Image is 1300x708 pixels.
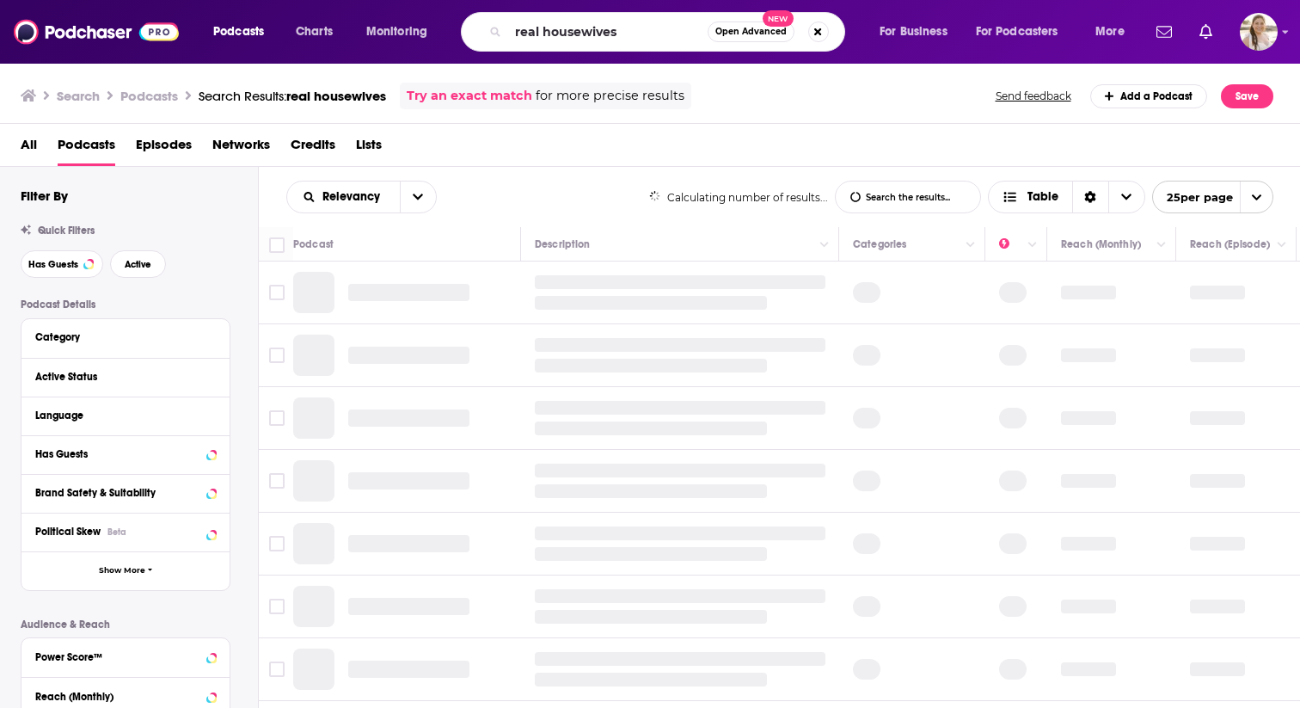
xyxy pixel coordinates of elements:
[107,526,126,538] div: Beta
[1151,235,1172,255] button: Column Actions
[1272,235,1292,255] button: Column Actions
[649,191,829,204] div: Calculating number of results...
[999,234,1023,255] div: Power Score
[286,181,437,213] h2: Choose List sort
[1152,181,1273,213] button: open menu
[1090,84,1208,108] a: Add a Podcast
[35,443,216,465] button: Has Guests
[21,131,37,166] a: All
[715,28,787,36] span: Open Advanced
[35,448,201,460] div: Has Guests
[35,482,216,503] button: Brand Safety & Suitability
[35,691,201,703] div: Reach (Monthly)
[201,18,286,46] button: open menu
[199,88,386,104] div: Search Results:
[868,18,969,46] button: open menu
[125,260,151,269] span: Active
[21,188,68,204] h2: Filter By
[28,260,78,269] span: Has Guests
[535,234,590,255] div: Description
[35,326,216,348] button: Category
[21,551,230,590] button: Show More
[21,299,230,311] p: Podcast Details
[1095,20,1125,44] span: More
[960,235,981,255] button: Column Actions
[1240,13,1278,51] img: User Profile
[293,234,334,255] div: Podcast
[110,250,166,278] button: Active
[1240,13,1278,51] span: Logged in as acquavie
[400,182,436,212] button: open menu
[322,191,386,203] span: Relevancy
[356,131,382,166] a: Lists
[269,348,285,363] span: Toggle select row
[136,131,192,166] a: Episodes
[199,88,386,104] a: Search Results:real housewives
[536,86,684,106] span: for more precise results
[1027,191,1058,203] span: Table
[58,131,115,166] a: Podcasts
[880,20,947,44] span: For Business
[35,526,101,538] span: Political Skew
[269,410,285,426] span: Toggle select row
[38,225,95,237] span: Quick Filters
[286,88,386,104] span: real housewives
[212,131,270,166] a: Networks
[407,86,532,106] a: Try an exact match
[269,662,285,677] span: Toggle select row
[269,536,285,551] span: Toggle select row
[213,20,264,44] span: Podcasts
[285,18,343,46] a: Charts
[35,331,205,343] div: Category
[814,235,835,255] button: Column Actions
[296,20,333,44] span: Charts
[976,20,1058,44] span: For Podcasters
[1150,17,1179,46] a: Show notifications dropdown
[1083,18,1146,46] button: open menu
[354,18,450,46] button: open menu
[35,404,216,426] button: Language
[1221,84,1273,108] button: Save
[35,366,216,387] button: Active Status
[287,191,400,203] button: open menu
[21,619,230,631] p: Audience & Reach
[35,487,201,499] div: Brand Safety & Suitability
[1240,13,1278,51] button: Show profile menu
[35,371,205,383] div: Active Status
[99,566,145,576] span: Show More
[1022,235,1043,255] button: Column Actions
[1072,182,1108,212] div: Sort Direction
[35,645,216,667] button: Power Score™
[965,18,1083,46] button: open menu
[477,12,862,52] div: Search podcasts, credits, & more...
[508,18,708,46] input: Search podcasts, credits, & more...
[269,285,285,300] span: Toggle select row
[1190,234,1270,255] div: Reach (Episode)
[366,20,427,44] span: Monitoring
[990,89,1076,103] button: Send feedback
[35,685,216,706] button: Reach (Monthly)
[14,15,179,48] img: Podchaser - Follow, Share and Rate Podcasts
[988,181,1145,213] button: Choose View
[35,409,205,422] div: Language
[1153,184,1233,211] span: 25 per page
[853,234,906,255] div: Categories
[269,473,285,489] span: Toggle select row
[35,651,201,663] div: Power Score™
[763,10,794,27] span: New
[1193,17,1219,46] a: Show notifications dropdown
[1061,234,1141,255] div: Reach (Monthly)
[57,88,100,104] h3: Search
[120,88,178,104] h3: Podcasts
[21,250,103,278] button: Has Guests
[291,131,335,166] a: Credits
